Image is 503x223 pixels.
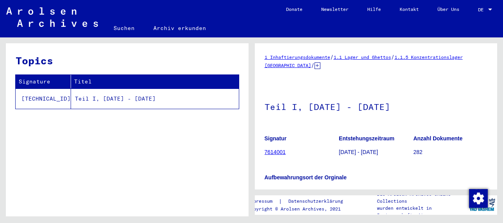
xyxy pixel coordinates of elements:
[377,191,467,205] p: Die Arolsen Archives Online-Collections
[71,88,239,109] td: Teil I, [DATE] - [DATE]
[265,54,330,60] a: 1 Inhaftierungsdokumente
[413,135,462,142] b: Anzahl Dokumente
[478,7,487,12] span: DE
[248,205,352,212] p: Copyright © Arolsen Archives, 2021
[16,53,238,68] h3: Topics
[330,53,334,60] span: /
[311,62,315,69] span: /
[265,89,488,123] h1: Teil I, [DATE] - [DATE]
[391,53,395,60] span: /
[6,7,98,27] img: Arolsen_neg.svg
[16,88,71,109] td: [TECHNICAL_ID]
[467,195,497,214] img: yv_logo.png
[339,148,413,156] p: [DATE] - [DATE]
[265,174,347,181] b: Aufbewahrungsort der Orginale
[104,19,144,37] a: Suchen
[248,197,279,205] a: Impressum
[71,75,239,88] th: Titel
[248,197,352,205] div: |
[413,148,487,156] p: 282
[469,189,488,208] img: Zustimmung ändern
[265,149,286,155] a: 7614001
[334,54,391,60] a: 1.1 Lager und Ghettos
[339,135,394,142] b: Entstehungszeitraum
[16,75,71,88] th: Signature
[265,135,287,142] b: Signatur
[377,205,467,219] p: wurden entwickelt in Partnerschaft mit
[282,197,352,205] a: Datenschutzerklärung
[144,19,215,37] a: Archiv erkunden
